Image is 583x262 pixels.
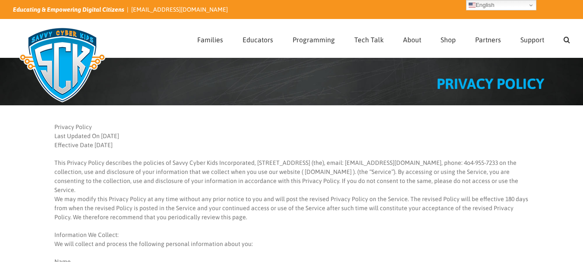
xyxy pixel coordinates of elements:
span: Shop [441,36,456,43]
p: This Privacy Policy describes the policies of Savvy Cyber Kids Incorporated, [STREET_ADDRESS] (th... [54,158,529,222]
img: en [469,2,476,9]
a: [EMAIL_ADDRESS][DOMAIN_NAME] [131,6,228,13]
span: Educators [243,36,273,43]
i: Educating & Empowering Digital Citizens [13,6,124,13]
a: Search [564,19,570,57]
span: Programming [293,36,335,43]
a: Support [520,19,544,57]
span: Partners [475,36,501,43]
a: Partners [475,19,501,57]
a: Programming [293,19,335,57]
a: Educators [243,19,273,57]
a: About [403,19,421,57]
span: Support [520,36,544,43]
span: Families [197,36,223,43]
span: PRIVACY POLICY [437,75,544,92]
a: Shop [441,19,456,57]
p: Privacy Policy Last Updated On [DATE] Effective Date [DATE] [54,123,529,150]
span: Tech Talk [354,36,384,43]
a: Tech Talk [354,19,384,57]
a: Families [197,19,223,57]
span: About [403,36,421,43]
p: Information We Collect: We will collect and process the following personal information about you: [54,230,529,249]
img: Savvy Cyber Kids Logo [13,22,112,108]
nav: Main Menu [197,19,570,57]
